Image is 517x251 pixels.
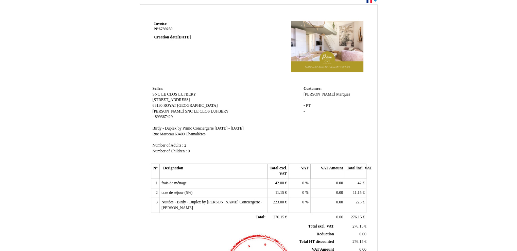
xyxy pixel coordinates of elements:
[159,164,267,179] th: Designation
[151,188,159,198] td: 2
[289,198,310,213] td: %
[154,35,191,39] strong: Creation date
[275,190,284,195] span: 11.15
[345,179,366,188] td: €
[153,115,154,119] span: -
[175,132,185,136] span: 63400
[153,98,190,102] span: [STREET_ADDRESS]
[335,223,367,230] td: €
[336,200,343,204] span: 0.00
[308,224,334,229] span: Total excl. VAT
[359,232,366,236] span: 0,00
[302,181,304,185] span: 0
[185,109,228,114] span: SNC LE CLOS LUFBERY
[289,179,310,188] td: %
[184,143,186,148] span: 2
[151,179,159,188] td: 1
[304,86,322,91] span: Customer:
[345,213,366,222] td: €
[188,149,190,153] span: 0
[304,98,305,102] span: -
[336,190,343,195] span: 0.00
[336,92,350,97] span: Marques
[302,200,304,204] span: 0
[151,198,159,213] td: 3
[302,190,304,195] span: 0
[154,27,236,32] strong: N°
[299,239,334,244] span: Total HT discounted
[154,21,167,26] span: Invoice
[177,35,191,39] span: [DATE]
[310,164,345,179] th: VAT Amount
[153,109,184,114] span: [PERSON_NAME]
[335,238,367,246] td: €
[153,86,163,91] span: Seller:
[304,103,305,108] span: -
[159,27,173,31] span: 6739250
[275,181,284,185] span: 42.00
[289,21,365,72] img: logo
[256,215,265,219] span: Total:
[304,109,305,114] span: -
[153,143,184,148] span: Number of Adults :
[153,103,162,108] span: 63130
[161,181,187,185] span: frais de ménage
[273,200,284,204] span: 223.00
[351,215,362,219] span: 276.15
[345,164,366,179] th: Total incl. VAT
[289,164,310,179] th: VAT
[163,103,176,108] span: ROYAT
[161,200,262,210] span: Nuitées - Birdy - Duplex by [PERSON_NAME] Conciergerie - [PERSON_NAME]
[289,188,310,198] td: %
[214,126,243,131] span: [DATE] - [DATE]
[153,92,196,97] span: SNC LE CLOS LUFBERY
[155,115,173,119] span: 899367429
[153,149,187,153] span: Number of Children :
[267,179,289,188] td: €
[316,232,334,236] span: Reduction
[153,132,174,136] span: Rue Marceau
[345,198,366,213] td: €
[352,239,363,244] span: 276.15
[186,132,205,136] span: Chamalières
[161,190,192,195] span: taxe de séjour (5%)
[267,213,289,222] td: €
[273,215,284,219] span: 276.15
[345,188,366,198] td: €
[352,224,363,229] span: 276.15
[267,198,289,213] td: €
[151,164,159,179] th: N°
[177,103,218,108] span: [GEOGRAPHIC_DATA]
[267,188,289,198] td: €
[353,190,362,195] span: 11.15
[306,103,311,108] span: PT
[267,164,289,179] th: Total excl. VAT
[304,92,335,97] span: [PERSON_NAME]
[336,181,343,185] span: 0.00
[356,200,362,204] span: 223
[358,181,362,185] span: 42
[336,215,343,219] span: 0.00
[153,126,214,131] span: Birdy - Duplex by Primo Conciergerie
